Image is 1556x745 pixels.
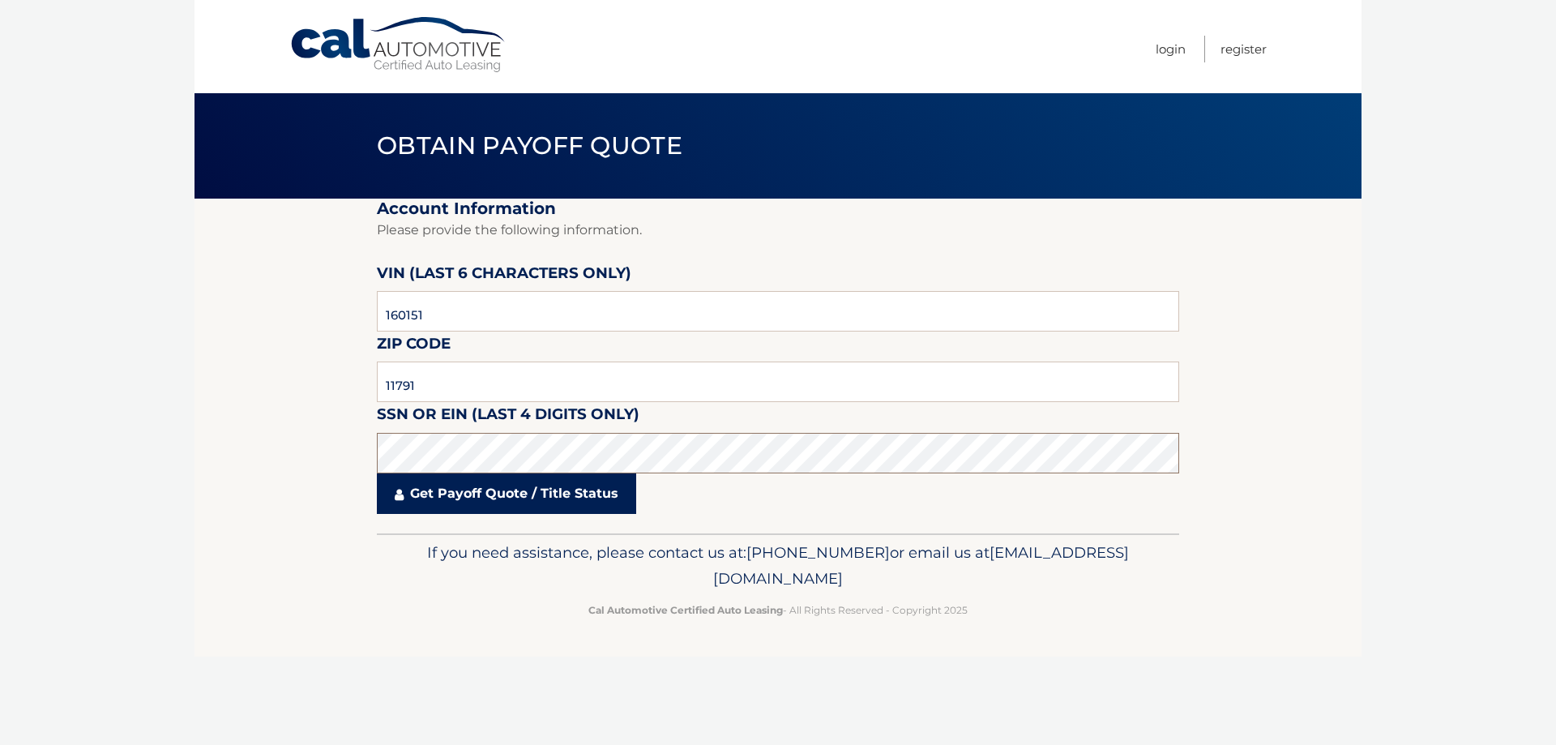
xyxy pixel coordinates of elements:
[387,540,1169,592] p: If you need assistance, please contact us at: or email us at
[588,604,783,616] strong: Cal Automotive Certified Auto Leasing
[377,219,1179,242] p: Please provide the following information.
[746,543,890,562] span: [PHONE_NUMBER]
[377,473,636,514] a: Get Payoff Quote / Title Status
[377,199,1179,219] h2: Account Information
[377,261,631,291] label: VIN (last 6 characters only)
[1220,36,1267,62] a: Register
[289,16,508,74] a: Cal Automotive
[377,332,451,362] label: Zip Code
[1156,36,1186,62] a: Login
[377,131,682,161] span: Obtain Payoff Quote
[387,602,1169,619] p: - All Rights Reserved - Copyright 2025
[377,402,639,432] label: SSN or EIN (last 4 digits only)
